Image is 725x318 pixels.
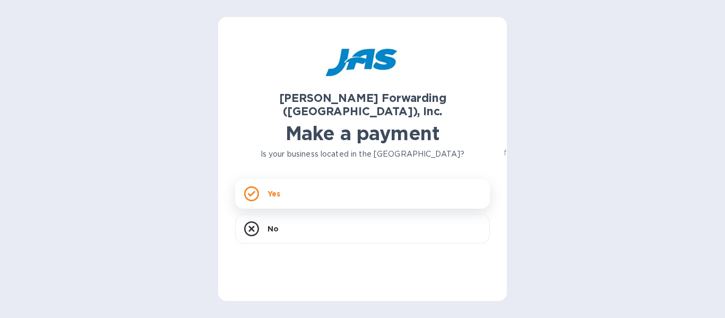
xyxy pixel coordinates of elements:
[267,188,280,199] p: Yes
[279,91,446,118] b: [PERSON_NAME] Forwarding ([GEOGRAPHIC_DATA]), Inc.
[235,122,490,144] h1: Make a payment
[267,224,279,234] p: No
[235,149,490,160] p: Is your business located in the [GEOGRAPHIC_DATA]?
